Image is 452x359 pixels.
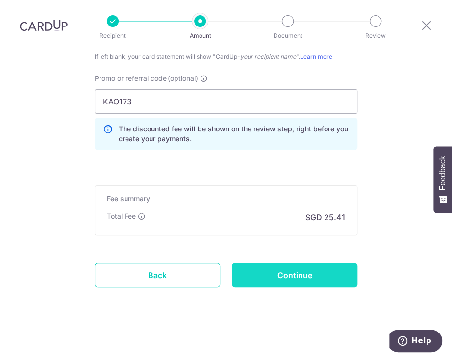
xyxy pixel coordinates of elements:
[119,124,349,144] p: The discounted fee will be shown on the review step, right before you create your payments.
[438,156,447,190] span: Feedback
[20,20,68,31] img: CardUp
[305,211,345,223] p: SGD 25.41
[433,146,452,213] button: Feedback - Show survey
[107,194,345,204] h5: Fee summary
[107,211,136,221] p: Total Fee
[260,31,315,41] p: Document
[95,74,167,83] span: Promo or referral code
[300,53,332,60] a: Learn more
[168,74,198,83] span: (optional)
[348,31,403,41] p: Review
[240,53,296,60] i: your recipient name
[85,31,140,41] p: Recipient
[389,330,442,354] iframe: Opens a widget where you can find more information
[173,31,227,41] p: Amount
[95,52,357,62] div: If left blank, your card statement will show "CardUp- ".
[95,263,220,287] a: Back
[232,263,357,287] input: Continue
